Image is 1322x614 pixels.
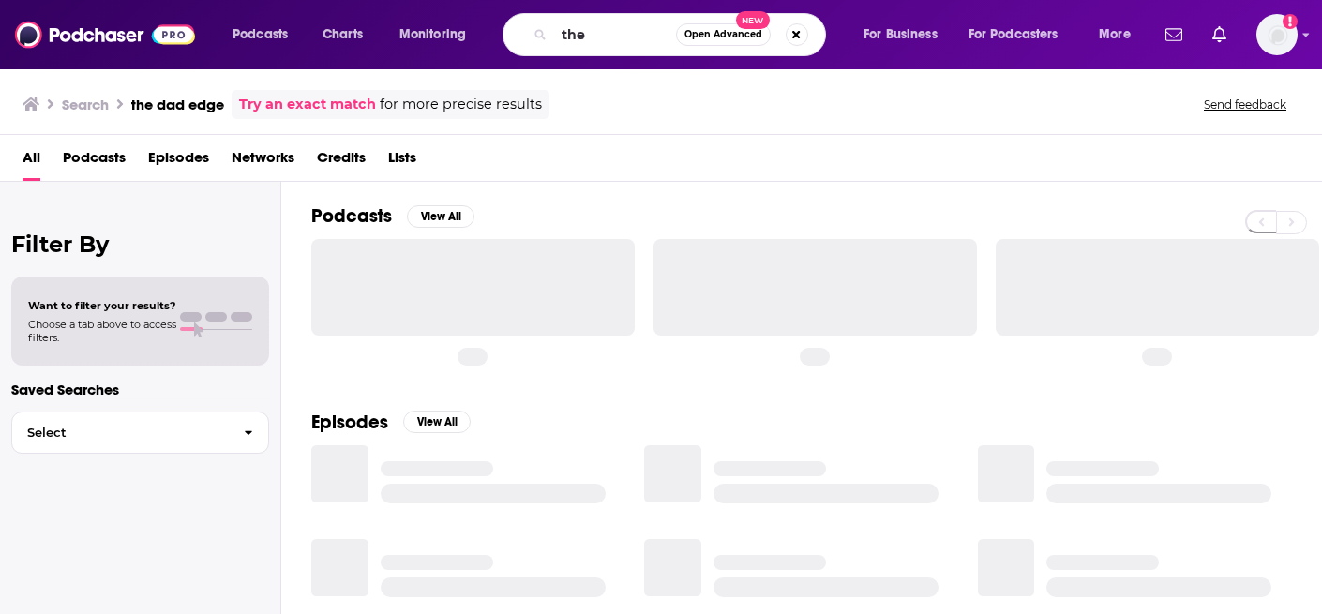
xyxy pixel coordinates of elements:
[864,22,938,48] span: For Business
[1256,14,1298,55] button: Show profile menu
[323,22,363,48] span: Charts
[386,20,490,50] button: open menu
[388,142,416,181] a: Lists
[311,204,392,228] h2: Podcasts
[380,94,542,115] span: for more precise results
[1283,14,1298,29] svg: Add a profile image
[239,94,376,115] a: Try an exact match
[219,20,312,50] button: open menu
[956,20,1086,50] button: open menu
[28,299,176,312] span: Want to filter your results?
[736,11,770,29] span: New
[399,22,466,48] span: Monitoring
[311,204,474,228] a: PodcastsView All
[62,96,109,113] h3: Search
[1256,14,1298,55] img: User Profile
[1158,19,1190,51] a: Show notifications dropdown
[407,205,474,228] button: View All
[311,411,388,434] h2: Episodes
[1198,97,1292,112] button: Send feedback
[11,412,269,454] button: Select
[11,381,269,398] p: Saved Searches
[403,411,471,433] button: View All
[1256,14,1298,55] span: Logged in as megcassidy
[676,23,771,46] button: Open AdvancedNew
[148,142,209,181] a: Episodes
[15,17,195,52] img: Podchaser - Follow, Share and Rate Podcasts
[11,231,269,258] h2: Filter By
[554,20,676,50] input: Search podcasts, credits, & more...
[310,20,374,50] a: Charts
[63,142,126,181] a: Podcasts
[311,411,471,434] a: EpisodesView All
[12,427,229,439] span: Select
[684,30,762,39] span: Open Advanced
[233,22,288,48] span: Podcasts
[520,13,844,56] div: Search podcasts, credits, & more...
[28,318,176,344] span: Choose a tab above to access filters.
[969,22,1059,48] span: For Podcasters
[1205,19,1234,51] a: Show notifications dropdown
[317,142,366,181] a: Credits
[1099,22,1131,48] span: More
[1086,20,1154,50] button: open menu
[232,142,294,181] a: Networks
[23,142,40,181] a: All
[131,96,224,113] h3: the dad edge
[850,20,961,50] button: open menu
